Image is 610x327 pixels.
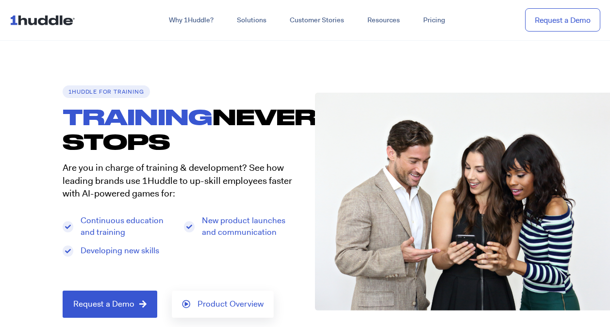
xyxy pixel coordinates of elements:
a: Request a Demo [63,291,157,318]
span: TRAINING [63,104,213,129]
p: Are you in charge of training & development? See how leading brands use 1Huddle to up-skill emplo... [63,162,296,200]
a: Request a Demo [525,8,600,32]
a: Solutions [225,12,278,29]
h6: 1Huddle for TRAINING [63,85,150,98]
h1: NEVER STOPS [63,104,305,154]
span: Continuous education and training [78,215,174,238]
span: Developing new skills [78,245,159,257]
span: Product Overview [198,300,264,309]
img: ... [10,11,79,29]
span: Request a Demo [73,300,134,309]
a: Why 1Huddle? [157,12,225,29]
a: Pricing [412,12,457,29]
span: New product launches and communication [199,215,296,238]
a: Customer Stories [278,12,356,29]
a: Product Overview [172,291,274,318]
a: Resources [356,12,412,29]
